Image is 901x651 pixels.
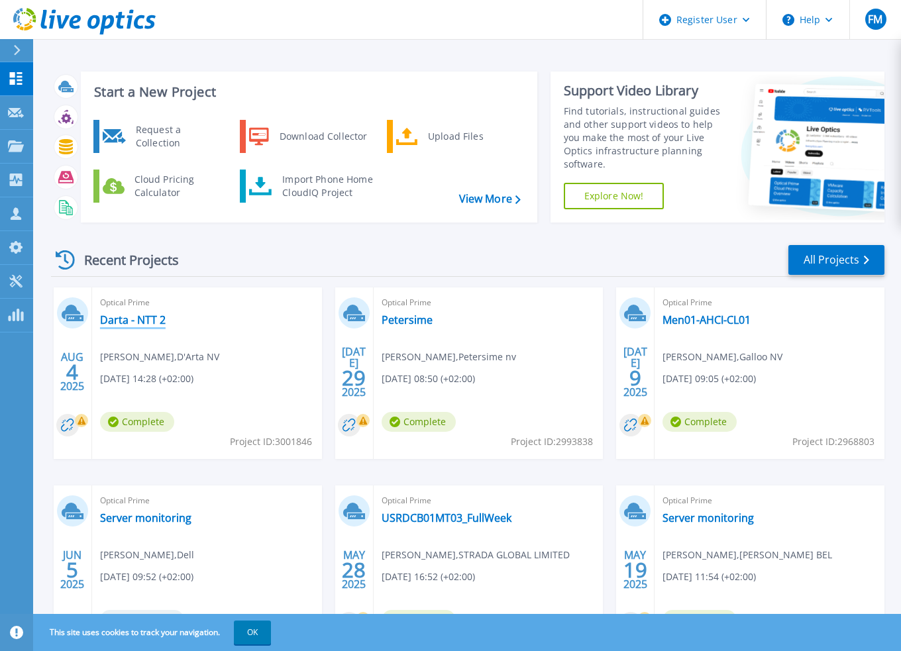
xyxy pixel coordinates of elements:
span: [DATE] 16:52 (+02:00) [382,570,475,584]
span: Optical Prime [662,493,876,508]
a: Explore Now! [564,183,664,209]
span: Optical Prime [662,295,876,310]
div: Request a Collection [129,123,226,150]
a: Upload Files [387,120,523,153]
a: Cloud Pricing Calculator [93,170,229,203]
div: [DATE] 2025 [341,348,366,396]
span: Optical Prime [382,295,596,310]
a: Server monitoring [100,511,191,525]
a: Darta - NTT 2 [100,313,166,326]
button: OK [234,621,271,644]
span: [PERSON_NAME] , STRADA GLOBAL LIMITED [382,548,570,562]
div: JUN 2025 [60,546,85,594]
span: [PERSON_NAME] , [PERSON_NAME] BEL [662,548,832,562]
div: Support Video Library [564,82,730,99]
span: [PERSON_NAME] , Galloo NV [662,350,782,364]
div: MAY 2025 [623,546,648,594]
span: [DATE] 11:54 (+02:00) [662,570,756,584]
div: [DATE] 2025 [623,348,648,396]
span: 5 [66,564,78,576]
div: Recent Projects [51,244,197,276]
span: 29 [342,372,366,383]
div: Upload Files [421,123,519,150]
span: Complete [662,610,737,630]
span: Complete [100,412,174,432]
span: Anonymous [100,610,184,630]
a: View More [459,193,521,205]
span: Project ID: 2993838 [511,434,593,449]
span: [PERSON_NAME] , Petersime nv [382,350,516,364]
span: Complete [382,412,456,432]
div: Download Collector [273,123,373,150]
span: Project ID: 3001846 [230,434,312,449]
a: USRDCB01MT03_FullWeek [382,511,511,525]
div: Import Phone Home CloudIQ Project [276,173,379,199]
a: Men01-AHCI-CL01 [662,313,751,326]
span: 28 [342,564,366,576]
div: MAY 2025 [341,546,366,594]
span: [PERSON_NAME] , Dell [100,548,194,562]
h3: Start a New Project [94,85,520,99]
span: Project ID: 2968803 [792,434,874,449]
span: This site uses cookies to track your navigation. [36,621,271,644]
a: All Projects [788,245,884,275]
span: [PERSON_NAME] , D'Arta NV [100,350,219,364]
span: 19 [623,564,647,576]
a: Server monitoring [662,511,754,525]
span: [DATE] 09:05 (+02:00) [662,372,756,386]
span: Complete [662,412,737,432]
span: Optical Prime [100,295,314,310]
span: Optical Prime [100,493,314,508]
div: AUG 2025 [60,348,85,396]
div: Cloud Pricing Calculator [128,173,226,199]
span: 4 [66,366,78,377]
span: Complete [382,610,456,630]
a: Download Collector [240,120,376,153]
span: [DATE] 08:50 (+02:00) [382,372,475,386]
span: 9 [629,372,641,383]
a: Request a Collection [93,120,229,153]
span: [DATE] 09:52 (+02:00) [100,570,193,584]
a: Petersime [382,313,433,326]
div: Find tutorials, instructional guides and other support videos to help you make the most of your L... [564,105,730,171]
span: Optical Prime [382,493,596,508]
span: FM [868,14,882,25]
span: [DATE] 14:28 (+02:00) [100,372,193,386]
